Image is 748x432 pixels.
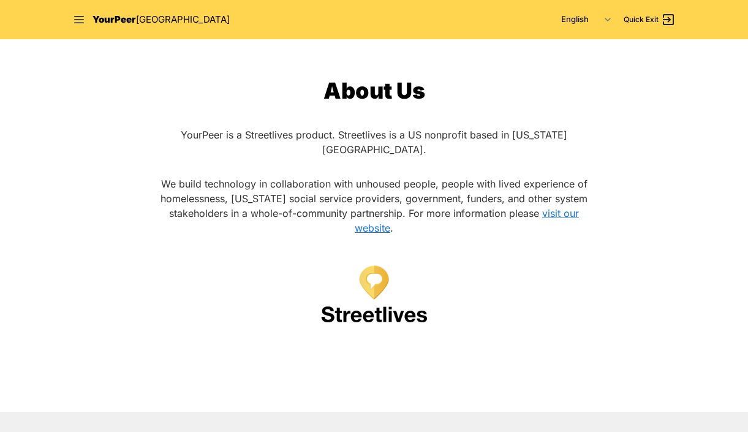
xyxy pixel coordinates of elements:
span: Quick Exit [624,15,659,25]
span: For more information please [409,207,539,219]
span: [GEOGRAPHIC_DATA] [136,13,230,25]
span: YourPeer is a Streetlives product. Streetlives is a US nonprofit based in [US_STATE][GEOGRAPHIC_D... [181,129,567,156]
span: YourPeer [93,13,136,25]
span: About Us [323,77,425,104]
a: YourPeer[GEOGRAPHIC_DATA] [93,13,230,27]
span: We build technology in collaboration with unhoused people, people with lived experience of homele... [161,178,587,219]
a: Quick Exit [624,12,676,27]
span: . [390,222,393,234]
